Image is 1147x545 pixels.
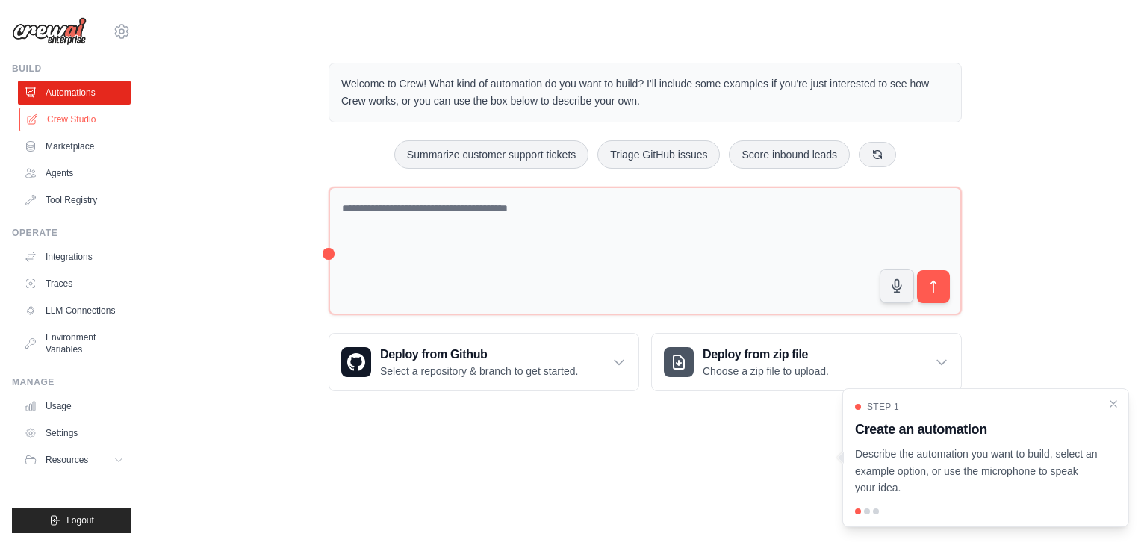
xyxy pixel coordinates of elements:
button: Score inbound leads [729,140,850,169]
p: Select a repository & branch to get started. [380,364,578,379]
span: Resources [46,454,88,466]
p: Welcome to Crew! What kind of automation do you want to build? I'll include some examples if you'... [341,75,949,110]
button: Triage GitHub issues [597,140,720,169]
p: Describe the automation you want to build, select an example option, or use the microphone to spe... [855,446,1098,496]
iframe: Chat Widget [1072,473,1147,545]
h3: Deploy from Github [380,346,578,364]
a: Settings [18,421,131,445]
p: Choose a zip file to upload. [703,364,829,379]
div: Operate [12,227,131,239]
button: Summarize customer support tickets [394,140,588,169]
a: Usage [18,394,131,418]
a: Marketplace [18,134,131,158]
div: Manage [12,376,131,388]
a: Crew Studio [19,108,132,131]
a: Automations [18,81,131,105]
img: Logo [12,17,87,46]
a: Integrations [18,245,131,269]
span: Step 1 [867,401,899,413]
button: Close walkthrough [1107,398,1119,410]
div: Widget de chat [1072,473,1147,545]
h3: Create an automation [855,419,1098,440]
button: Logout [12,508,131,533]
a: Environment Variables [18,326,131,361]
h3: Deploy from zip file [703,346,829,364]
span: Logout [66,514,94,526]
a: Agents [18,161,131,185]
a: Traces [18,272,131,296]
div: Build [12,63,131,75]
button: Resources [18,448,131,472]
a: LLM Connections [18,299,131,323]
a: Tool Registry [18,188,131,212]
